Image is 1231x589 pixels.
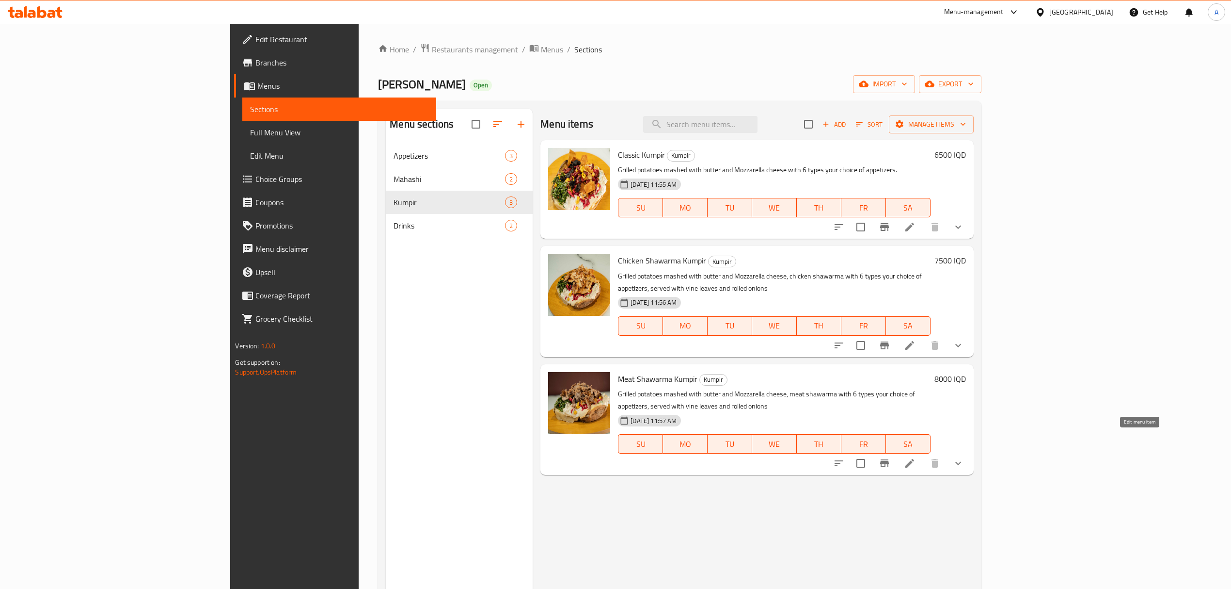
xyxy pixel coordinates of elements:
[850,117,889,132] span: Sort items
[470,81,492,89] span: Open
[505,196,517,208] div: items
[622,319,659,333] span: SU
[667,150,695,162] div: Kumpir
[886,198,931,217] button: SA
[904,221,915,233] a: Edit menu item
[889,115,974,133] button: Manage items
[618,164,930,176] p: Grilled potatoes mashed with butter and Mozzarella cheese with 6 types your choice of appetizers.
[947,452,970,475] button: show more
[386,140,533,241] nav: Menu sections
[711,319,748,333] span: TU
[700,374,727,385] span: Kumpir
[505,173,517,185] div: items
[927,78,974,90] span: export
[470,80,492,91] div: Open
[934,254,966,267] h6: 7500 IQD
[255,173,428,185] span: Choice Groups
[242,98,436,121] a: Sections
[890,201,927,215] span: SA
[801,437,837,451] span: TH
[234,284,436,307] a: Coverage Report
[873,334,896,357] button: Branch-specific-item
[627,180,680,189] span: [DATE] 11:55 AM
[255,313,428,325] span: Grocery Checklist
[801,201,837,215] span: TH
[856,119,883,130] span: Sort
[255,266,428,278] span: Upsell
[699,374,727,386] div: Kumpir
[853,117,885,132] button: Sort
[255,33,428,45] span: Edit Restaurant
[250,127,428,138] span: Full Menu View
[386,191,533,214] div: Kumpir3
[845,201,882,215] span: FR
[934,148,966,162] h6: 6500 IQD
[618,316,663,336] button: SU
[873,215,896,239] button: Branch-specific-item
[851,217,871,237] span: Select to update
[378,43,981,56] nav: breadcrumb
[952,221,964,233] svg: Show Choices
[923,452,947,475] button: delete
[663,198,708,217] button: MO
[255,57,428,68] span: Branches
[234,74,436,98] a: Menus
[919,75,981,93] button: export
[548,372,610,434] img: Meat Shawarma Kumpir
[548,254,610,316] img: Chicken Shawarma Kumpir
[529,43,563,56] a: Menus
[386,214,533,237] div: Drinks2
[861,78,907,90] span: import
[797,434,841,454] button: TH
[505,150,517,162] div: items
[618,147,665,162] span: Classic Kumpir
[255,196,428,208] span: Coupons
[235,366,297,378] a: Support.OpsPlatform
[797,316,841,336] button: TH
[618,253,706,268] span: Chicken Shawarma Kumpir
[548,148,610,210] img: Classic Kumpir
[827,452,851,475] button: sort-choices
[709,256,736,267] span: Kumpir
[952,340,964,351] svg: Show Choices
[505,221,517,230] span: 2
[711,201,748,215] span: TU
[622,437,659,451] span: SU
[235,340,259,352] span: Version:
[886,316,931,336] button: SA
[923,334,947,357] button: delete
[255,243,428,255] span: Menu disclaimer
[841,434,886,454] button: FR
[897,118,966,131] span: Manage items
[663,434,708,454] button: MO
[234,307,436,330] a: Grocery Checklist
[627,416,680,425] span: [DATE] 11:57 AM
[622,201,659,215] span: SU
[386,144,533,167] div: Appetizers3
[708,434,752,454] button: TU
[851,335,871,356] span: Select to update
[801,319,837,333] span: TH
[250,150,428,162] span: Edit Menu
[522,44,525,55] li: /
[394,220,505,231] span: Drinks
[541,44,563,55] span: Menus
[708,198,752,217] button: TU
[242,121,436,144] a: Full Menu View
[234,237,436,261] a: Menu disclaimer
[234,191,436,214] a: Coupons
[486,113,509,136] span: Sort sections
[257,80,428,92] span: Menus
[394,196,505,208] span: Kumpir
[947,215,970,239] button: show more
[466,114,486,134] span: Select all sections
[752,198,797,217] button: WE
[667,150,694,161] span: Kumpir
[234,28,436,51] a: Edit Restaurant
[663,316,708,336] button: MO
[886,434,931,454] button: SA
[821,119,847,130] span: Add
[394,150,505,162] span: Appetizers
[234,167,436,191] a: Choice Groups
